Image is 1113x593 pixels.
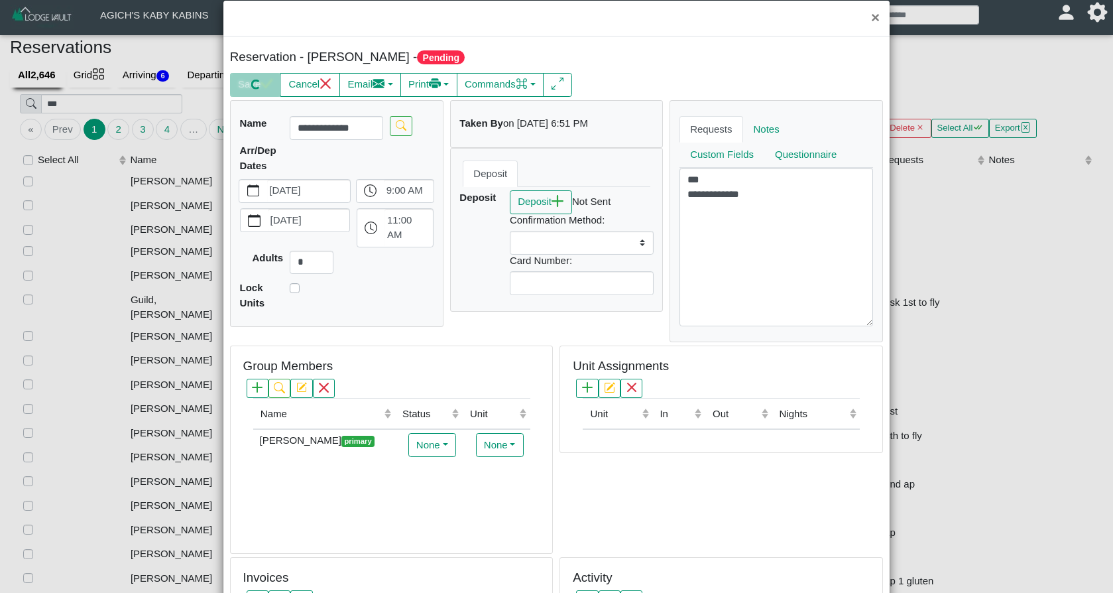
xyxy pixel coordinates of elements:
div: [PERSON_NAME] [257,433,392,448]
div: Out [713,407,758,422]
h5: Group Members [243,359,333,374]
b: Taken By [459,117,503,129]
svg: x [626,382,637,393]
i: on [DATE] 6:51 PM [503,117,588,129]
label: [DATE] [267,180,351,202]
svg: envelope fill [373,78,385,90]
a: Custom Fields [679,142,764,168]
a: Deposit [463,161,518,187]
button: None [476,433,524,457]
button: clock [357,209,384,246]
h5: Invoices [243,570,289,586]
button: search [390,116,412,135]
b: Lock Units [240,282,265,308]
label: 9:00 AM [384,180,434,202]
svg: plus [582,382,593,393]
b: Arr/Dep Dates [240,145,276,171]
div: Name [261,407,381,422]
button: calendar [241,209,268,231]
b: Adults [252,252,283,263]
svg: arrows angle expand [552,78,564,90]
svg: pencil square [604,382,615,393]
svg: search [396,120,406,131]
svg: calendar [248,214,261,227]
h5: Unit Assignments [573,359,669,374]
svg: printer fill [429,78,441,90]
button: calendar [239,180,266,202]
svg: clock [364,184,377,197]
label: 11:00 AM [384,209,433,246]
button: Emailenvelope fill [339,73,401,97]
svg: x [318,382,329,393]
h6: Card Number: [510,255,654,267]
svg: plus [552,195,564,208]
label: [DATE] [268,209,349,231]
button: x [620,379,642,398]
a: Questionnaire [764,142,847,168]
a: Requests [679,116,742,143]
h5: Activity [573,570,612,586]
button: Commandscommand [457,73,544,97]
button: Printprinter fill [400,73,457,97]
b: Deposit [459,192,496,203]
button: None [408,433,456,457]
button: pencil square [290,379,312,398]
button: search [268,379,290,398]
svg: search [274,382,284,393]
h6: Confirmation Method: [510,214,654,226]
button: Depositplus [510,190,572,214]
button: pencil square [599,379,620,398]
svg: calendar [247,184,260,197]
button: plus [576,379,598,398]
div: Nights [780,407,847,422]
button: clock [357,180,384,202]
button: Close [861,1,890,36]
button: Cancelx [280,73,340,97]
div: Status [402,407,449,422]
svg: command [516,78,528,90]
button: arrows angle expand [543,73,571,97]
button: x [313,379,335,398]
svg: clock [365,222,377,234]
svg: plus [252,382,263,393]
svg: x [320,78,332,90]
div: In [660,407,691,422]
button: plus [247,379,268,398]
div: Unit [470,407,516,422]
a: Notes [743,116,790,143]
h5: Reservation - [PERSON_NAME] - [230,50,554,65]
div: Unit [590,407,638,422]
span: primary [341,436,375,447]
i: Not Sent [572,196,611,207]
b: Name [240,117,267,129]
svg: pencil square [296,382,307,393]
